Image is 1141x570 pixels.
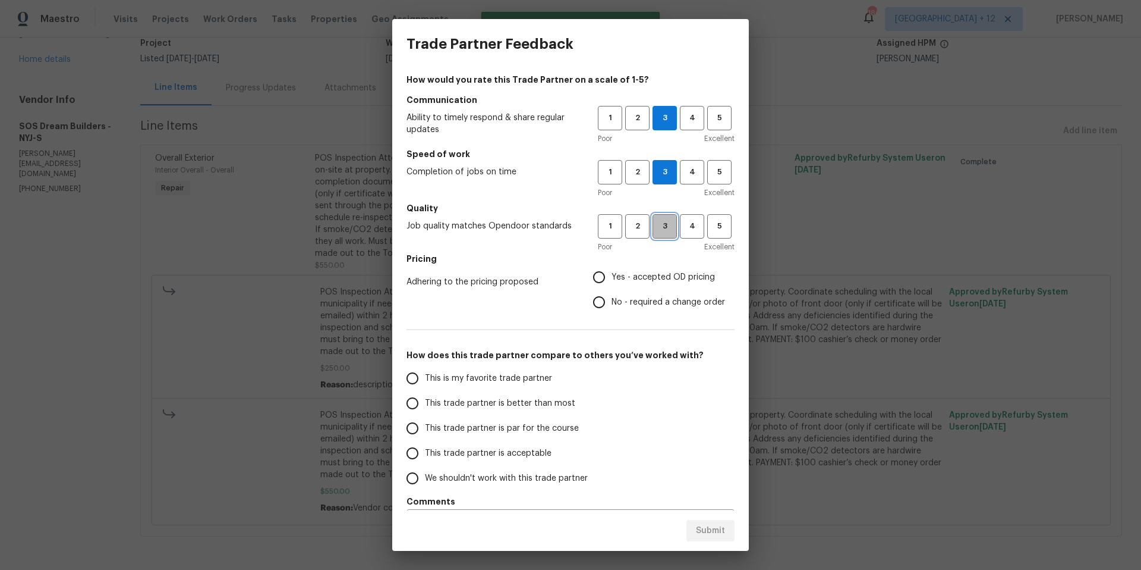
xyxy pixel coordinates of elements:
span: Poor [598,187,612,199]
span: 4 [681,165,703,179]
span: 1 [599,165,621,179]
button: 3 [653,160,677,184]
button: 5 [707,214,732,239]
button: 2 [625,160,650,184]
span: 2 [626,111,648,125]
button: 5 [707,106,732,130]
h5: Communication [406,94,735,106]
h5: Speed of work [406,148,735,160]
span: Excellent [704,241,735,253]
span: 5 [708,220,730,233]
span: This trade partner is acceptable [425,447,551,460]
span: 3 [654,220,676,233]
button: 2 [625,214,650,239]
span: 4 [681,111,703,125]
button: 2 [625,106,650,130]
h5: Comments [406,496,735,508]
span: 2 [626,220,648,233]
span: 3 [653,165,676,179]
button: 4 [680,106,704,130]
button: 4 [680,160,704,184]
span: This trade partner is better than most [425,397,575,410]
button: 5 [707,160,732,184]
span: Adhering to the pricing proposed [406,276,574,288]
button: 1 [598,214,622,239]
span: 5 [708,111,730,125]
button: 4 [680,214,704,239]
span: 3 [653,111,676,125]
span: 5 [708,165,730,179]
span: Completion of jobs on time [406,166,579,178]
button: 1 [598,160,622,184]
h3: Trade Partner Feedback [406,36,573,52]
span: 2 [626,165,648,179]
span: Job quality matches Opendoor standards [406,220,579,232]
span: Poor [598,241,612,253]
h5: Pricing [406,253,735,265]
span: No - required a change order [612,296,725,309]
button: 3 [653,214,677,239]
span: Excellent [704,133,735,145]
span: 1 [599,111,621,125]
span: Poor [598,133,612,145]
span: 1 [599,220,621,233]
span: We shouldn't work with this trade partner [425,472,588,485]
h5: How does this trade partner compare to others you’ve worked with? [406,349,735,361]
span: This trade partner is par for the course [425,422,579,435]
h5: Quality [406,202,735,214]
div: How does this trade partner compare to others you’ve worked with? [406,366,735,491]
div: Pricing [593,265,735,315]
span: Yes - accepted OD pricing [612,271,715,284]
button: 3 [653,106,677,130]
span: Excellent [704,187,735,199]
span: Ability to timely respond & share regular updates [406,112,579,136]
button: 1 [598,106,622,130]
span: This is my favorite trade partner [425,372,552,385]
span: 4 [681,220,703,233]
h4: How would you rate this Trade Partner on a scale of 1-5? [406,74,735,86]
